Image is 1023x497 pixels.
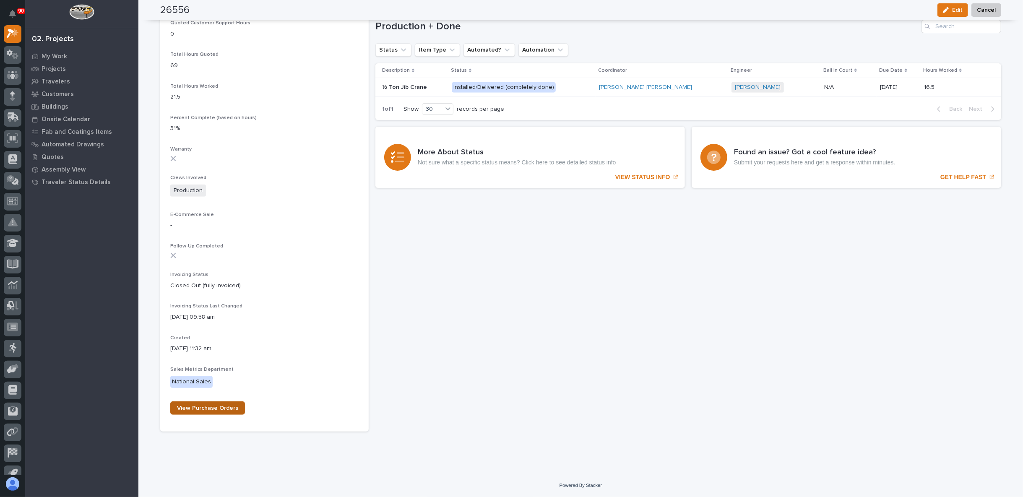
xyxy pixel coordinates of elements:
button: Back [930,105,966,113]
p: N/A [824,82,836,91]
p: Customers [42,91,74,98]
p: Closed Out (fully invoiced) [170,281,359,290]
p: Submit your requests here and get a response within minutes. [734,159,895,166]
a: VIEW STATUS INFO [375,127,685,188]
a: View Purchase Orders [170,401,245,415]
p: Coordinator [598,66,627,75]
span: Invoicing Status Last Changed [170,304,242,309]
p: Status [451,66,467,75]
span: Quoted Customer Support Hours [170,21,250,26]
p: 16.5 [924,82,936,91]
h2: 26556 [160,4,190,16]
span: Sales Metrics Department [170,367,234,372]
p: 21.5 [170,93,359,101]
p: Ball In Court [823,66,852,75]
a: [PERSON_NAME] [PERSON_NAME] [599,84,692,91]
a: My Work [25,50,138,62]
a: Automated Drawings [25,138,138,151]
p: Traveler Status Details [42,179,111,186]
a: [PERSON_NAME] [735,84,781,91]
p: Hours Worked [923,66,957,75]
button: users-avatar [4,475,21,493]
span: Cancel [977,5,996,15]
p: Engineer [731,66,752,75]
a: Quotes [25,151,138,163]
p: Not sure what a specific status means? Click here to see detailed status info [418,159,616,166]
p: [DATE] 09:58 am [170,313,359,322]
p: records per page [457,106,504,113]
p: Description [382,66,410,75]
button: Automated? [463,43,515,57]
p: Automated Drawings [42,141,104,148]
p: Travelers [42,78,70,86]
p: 1 of 1 [375,99,400,120]
span: Total Hours Worked [170,84,218,89]
div: National Sales [170,376,213,388]
p: Buildings [42,103,68,111]
p: ½ Ton Jib Crane [382,82,429,91]
div: Installed/Delivered (completely done) [452,82,556,93]
a: GET HELP FAST [692,127,1001,188]
p: Fab and Coatings Items [42,128,112,136]
button: Status [375,43,411,57]
span: E-Commerce Sale [170,212,214,217]
button: Next [966,105,1001,113]
div: 30 [422,105,443,114]
span: Crews Involved [170,175,206,180]
span: Production [170,185,206,197]
a: Projects [25,62,138,75]
div: Notifications90 [10,10,21,23]
p: 90 [18,8,24,14]
span: Edit [952,6,963,14]
span: Created [170,336,190,341]
div: 02. Projects [32,35,74,44]
button: Notifications [4,5,21,23]
span: Warranty [170,147,192,152]
button: Cancel [971,3,1001,17]
p: - [170,221,359,230]
p: Onsite Calendar [42,116,90,123]
h3: Found an issue? Got a cool feature idea? [734,148,895,157]
p: Assembly View [42,166,86,174]
a: Powered By Stacker [560,483,602,488]
p: Due Date [879,66,903,75]
p: Show [403,106,419,113]
p: 0 [170,30,359,39]
a: Onsite Calendar [25,113,138,125]
span: View Purchase Orders [177,405,238,411]
h3: More About Status [418,148,616,157]
span: Total Hours Quoted [170,52,219,57]
span: Next [969,105,987,113]
p: Quotes [42,154,64,161]
p: VIEW STATUS INFO [615,174,670,181]
p: 31% [170,124,359,133]
button: Edit [937,3,968,17]
span: Percent Complete (based on hours) [170,115,257,120]
span: Back [944,105,962,113]
tr: ½ Ton Jib Crane½ Ton Jib Crane Installed/Delivered (completely done)[PERSON_NAME] [PERSON_NAME] [... [375,78,1001,97]
button: Automation [518,43,568,57]
p: My Work [42,53,67,60]
h1: Production + Done [375,21,918,33]
input: Search [921,20,1001,33]
span: Follow-Up Completed [170,244,223,249]
a: Customers [25,88,138,100]
p: [DATE] [880,84,917,91]
a: Assembly View [25,163,138,176]
a: Fab and Coatings Items [25,125,138,138]
p: [DATE] 11:32 am [170,344,359,353]
button: Item Type [415,43,460,57]
span: Invoicing Status [170,272,208,277]
p: 69 [170,61,359,70]
a: Traveler Status Details [25,176,138,188]
a: Buildings [25,100,138,113]
p: Projects [42,65,66,73]
p: GET HELP FAST [940,174,986,181]
img: Workspace Logo [69,4,94,20]
a: Travelers [25,75,138,88]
